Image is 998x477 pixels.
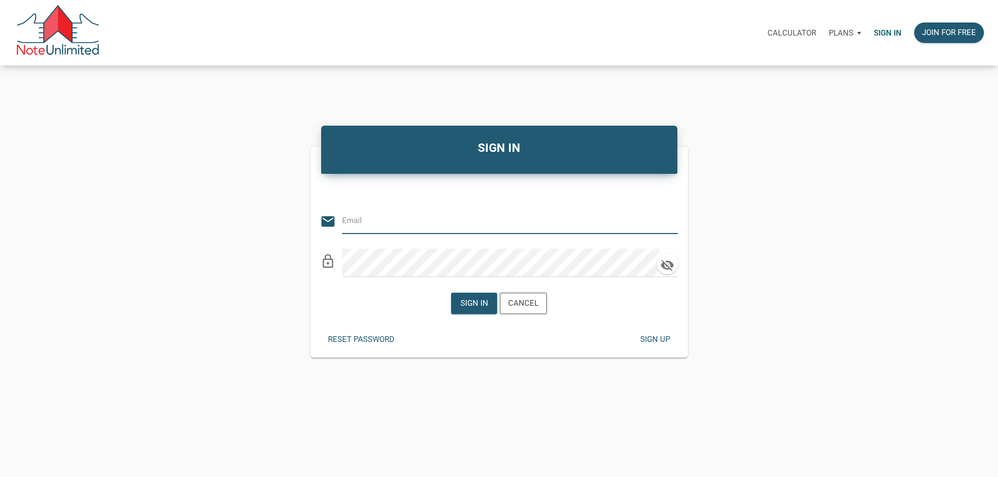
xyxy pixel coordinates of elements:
[640,334,670,346] div: Sign up
[342,209,662,232] input: Email
[829,28,853,38] p: Plans
[320,253,336,269] i: lock_outline
[767,28,816,38] p: Calculator
[868,16,908,49] a: Sign in
[761,16,822,49] a: Calculator
[460,297,488,309] div: Sign in
[874,28,902,38] p: Sign in
[922,27,976,39] div: Join for free
[328,334,394,346] div: Reset password
[822,17,868,49] button: Plans
[500,293,547,314] button: Cancel
[908,16,990,49] a: Join for free
[822,16,868,49] a: Plans
[451,293,497,314] button: Sign in
[508,297,539,309] div: Cancel
[914,23,984,43] button: Join for free
[320,329,402,350] button: Reset password
[16,5,100,60] img: NoteUnlimited
[320,214,336,229] i: email
[329,139,670,157] h4: SIGN IN
[632,329,678,350] button: Sign up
